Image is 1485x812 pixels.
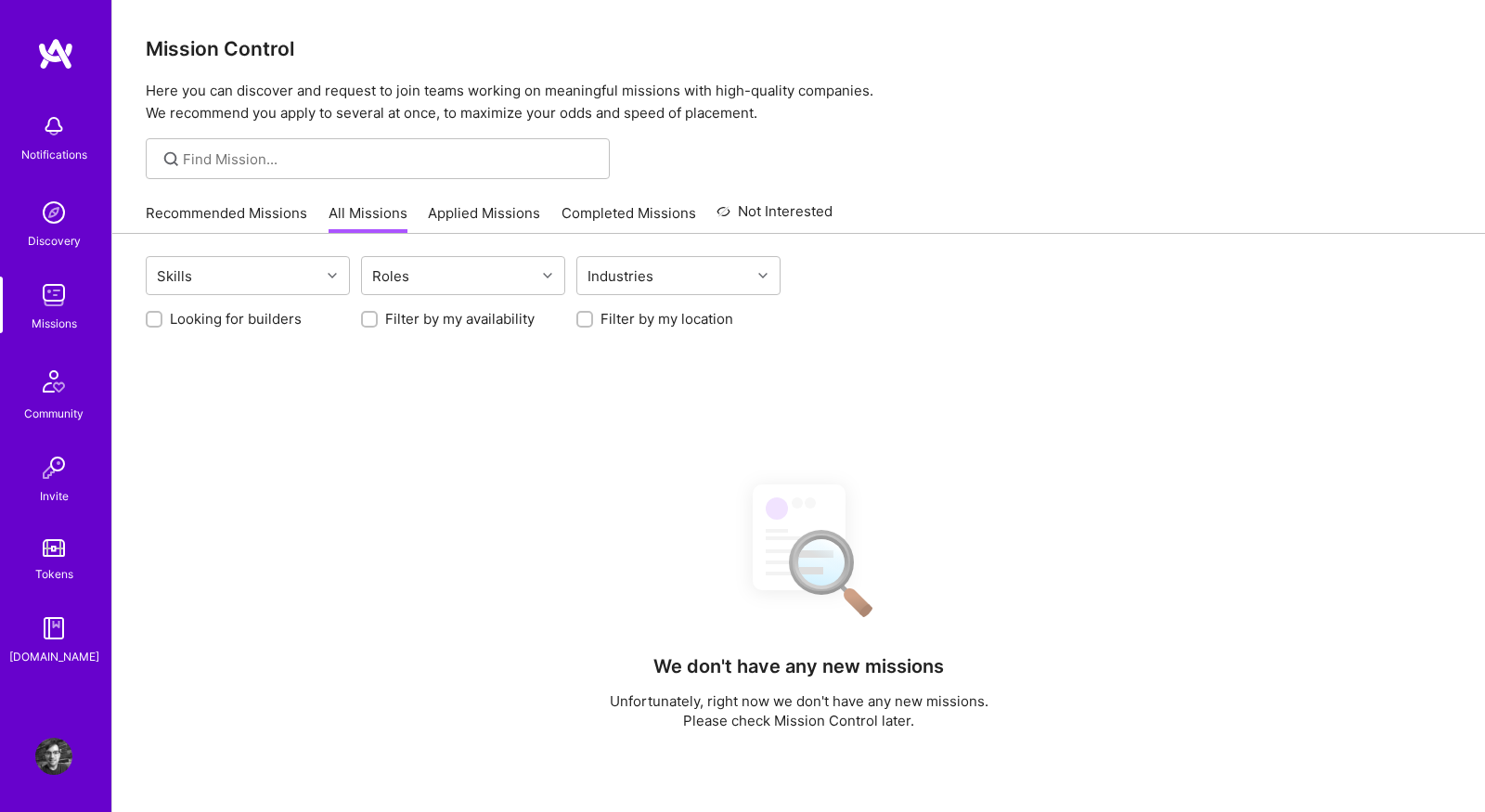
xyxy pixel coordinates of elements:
[562,203,696,234] a: Completed Missions
[543,271,552,280] i: icon Chevron
[385,309,535,329] label: Filter by my availability
[428,203,540,234] a: Applied Missions
[28,231,81,251] div: Discovery
[653,655,944,677] h4: We don't have any new missions
[146,80,1452,124] p: Here you can discover and request to join teams working on meaningful missions with high-quality ...
[183,149,596,169] input: Find Mission...
[37,37,74,71] img: logo
[329,203,407,234] a: All Missions
[9,647,99,666] div: [DOMAIN_NAME]
[152,263,197,290] div: Skills
[161,148,182,170] i: icon SearchGrey
[146,203,307,234] a: Recommended Missions
[717,200,833,234] a: Not Interested
[35,564,73,584] div: Tokens
[720,468,878,630] img: No Results
[328,271,337,280] i: icon Chevron
[368,263,414,290] div: Roles
[35,194,72,231] img: discovery
[600,309,733,329] label: Filter by my location
[35,610,72,647] img: guide book
[146,37,1452,60] h3: Mission Control
[32,359,76,404] img: Community
[43,539,65,557] img: tokens
[583,263,658,290] div: Industries
[40,486,69,506] div: Invite
[35,738,72,775] img: User Avatar
[21,145,87,164] div: Notifications
[31,738,77,775] a: User Avatar
[35,277,72,314] img: teamwork
[610,691,988,711] p: Unfortunately, right now we don't have any new missions.
[170,309,302,329] label: Looking for builders
[24,404,84,423] div: Community
[32,314,77,333] div: Missions
[35,449,72,486] img: Invite
[758,271,768,280] i: icon Chevron
[610,711,988,730] p: Please check Mission Control later.
[35,108,72,145] img: bell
